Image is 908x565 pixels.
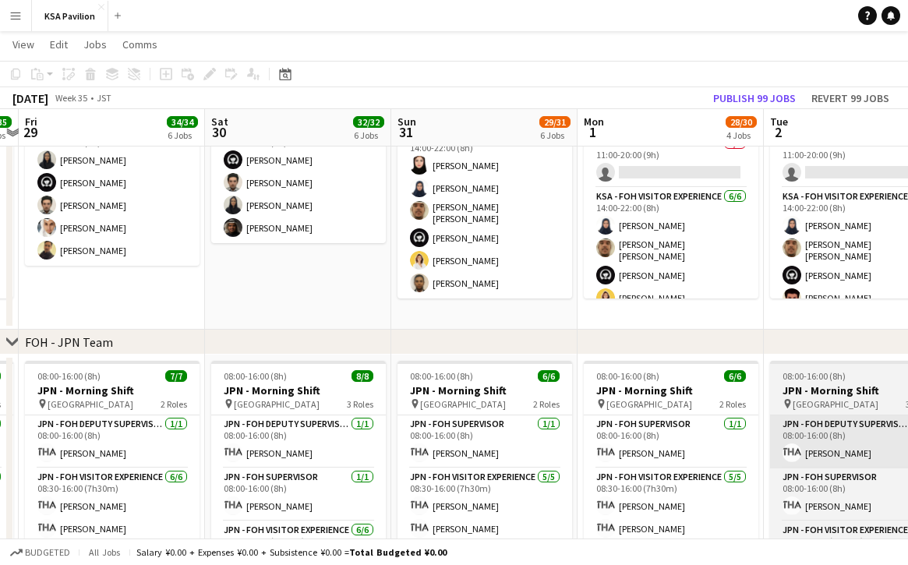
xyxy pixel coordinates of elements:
a: Comms [116,34,164,55]
span: 1 [581,123,604,141]
span: 34/34 [167,116,198,128]
span: [GEOGRAPHIC_DATA] [420,398,506,410]
app-job-card: Draft11:00-22:00 (11h)6/7KSA - Evening Shift [GEOGRAPHIC_DATA]2 RolesManager0/111:00-20:00 (9h) K... [397,68,572,298]
span: 2 Roles [533,398,560,410]
button: Publish 99 jobs [707,88,802,108]
div: 6 Jobs [540,129,570,141]
span: 08:00-16:00 (8h) [596,370,659,382]
app-job-card: 14:00-22:00 (8h)5/5KSA - Evening Shift [GEOGRAPHIC_DATA]1 RoleKSA - FOH Visitor Experience5/514:0... [25,68,200,266]
span: 2 Roles [161,398,187,410]
app-card-role: KSA - FOH Visitor Experience4/414:00-22:00 (8h)[PERSON_NAME][PERSON_NAME][PERSON_NAME][PERSON_NAME] [211,122,386,243]
div: 6 Jobs [354,129,383,141]
span: 08:00-16:00 (8h) [783,370,846,382]
span: 28/30 [726,116,757,128]
app-job-card: Draft11:00-22:00 (11h)6/7KSA - Evening Shift [GEOGRAPHIC_DATA]2 RolesManager0/111:00-20:00 (9h) K... [584,68,758,298]
div: FOH - JPN Team [25,334,113,350]
span: Mon [584,115,604,129]
app-card-role: JPN - FOH Supervisor1/108:00-16:00 (8h)[PERSON_NAME] [584,415,758,468]
div: Salary ¥0.00 + Expenses ¥0.00 + Subsistence ¥0.00 = [136,546,447,558]
div: JST [97,92,111,104]
span: Sun [397,115,416,129]
button: KSA Pavilion [32,1,108,31]
a: View [6,34,41,55]
h3: JPN - Morning Shift [211,383,386,397]
span: 2 Roles [719,398,746,410]
button: Budgeted [8,544,72,561]
span: 2 [768,123,788,141]
span: All jobs [86,546,123,558]
button: Revert 99 jobs [805,88,896,108]
span: 7/7 [165,370,187,382]
div: 4 Jobs [726,129,756,141]
span: 08:00-16:00 (8h) [37,370,101,382]
span: Total Budgeted ¥0.00 [349,546,447,558]
div: 6 Jobs [168,129,197,141]
span: Tue [770,115,788,129]
app-card-role: JPN - FOH Supervisor1/108:00-16:00 (8h)[PERSON_NAME] [211,468,386,521]
span: [GEOGRAPHIC_DATA] [234,398,320,410]
span: 29 [23,123,37,141]
app-card-role: JPN - FOH Deputy Supervisor1/108:00-16:00 (8h)[PERSON_NAME] [25,415,200,468]
span: 08:00-16:00 (8h) [224,370,287,382]
h3: JPN - Morning Shift [584,383,758,397]
h3: JPN - Morning Shift [397,383,572,397]
span: Edit [50,37,68,51]
app-card-role: KSA - FOH Visitor Experience6/614:00-22:00 (8h)[PERSON_NAME][PERSON_NAME] [PERSON_NAME][PERSON_NA... [584,188,758,358]
span: Sat [211,115,228,129]
app-card-role: KSA - FOH Visitor Experience5/514:00-22:00 (8h)[PERSON_NAME][PERSON_NAME][PERSON_NAME][PERSON_NAM... [25,122,200,266]
app-card-role: KSA - FOH Visitor Experience6/614:00-22:00 (8h)[PERSON_NAME][PERSON_NAME][PERSON_NAME] [PERSON_NA... [397,128,572,298]
span: [GEOGRAPHIC_DATA] [793,398,878,410]
span: 30 [209,123,228,141]
a: Edit [44,34,74,55]
span: Week 35 [51,92,90,104]
span: Comms [122,37,157,51]
app-job-card: 14:00-22:00 (8h)4/4KSA - Evening Shift [GEOGRAPHIC_DATA]1 RoleKSA - FOH Visitor Experience4/414:0... [211,68,386,243]
app-card-role: JPN - FOH Deputy Supervisor1/108:00-16:00 (8h)[PERSON_NAME] [211,415,386,468]
span: 3 Roles [347,398,373,410]
span: [GEOGRAPHIC_DATA] [606,398,692,410]
span: 6/6 [724,370,746,382]
a: Jobs [77,34,113,55]
div: [DATE] [12,90,48,106]
span: Jobs [83,37,107,51]
span: 29/31 [539,116,571,128]
span: Fri [25,115,37,129]
h3: JPN - Morning Shift [25,383,200,397]
span: 8/8 [352,370,373,382]
app-card-role: Manager0/111:00-20:00 (9h) [584,135,758,188]
span: 32/32 [353,116,384,128]
span: 6/6 [538,370,560,382]
span: 31 [395,123,416,141]
span: [GEOGRAPHIC_DATA] [48,398,133,410]
span: View [12,37,34,51]
app-card-role: JPN - FOH Supervisor1/108:00-16:00 (8h)[PERSON_NAME] [397,415,572,468]
span: Budgeted [25,547,70,558]
span: 08:00-16:00 (8h) [410,370,473,382]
